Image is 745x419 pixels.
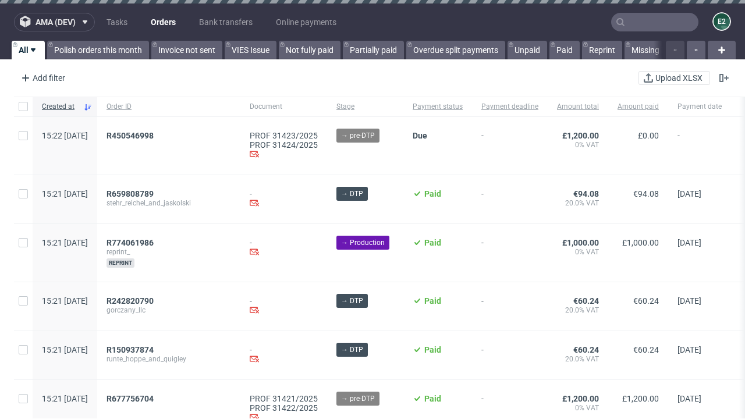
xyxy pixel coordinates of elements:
span: £1,200.00 [562,394,599,403]
a: R677756704 [107,394,156,403]
span: Paid [424,394,441,403]
span: → pre-DTP [341,130,375,141]
a: Overdue split payments [406,41,505,59]
span: R450546998 [107,131,154,140]
span: - [677,131,722,161]
span: reprint_ [107,247,231,257]
span: - [481,345,538,365]
span: → DTP [341,189,363,199]
span: 15:21 [DATE] [42,189,88,198]
a: R659808789 [107,189,156,198]
span: Order ID [107,102,231,112]
span: 15:21 [DATE] [42,296,88,306]
a: R150937874 [107,345,156,354]
a: Not fully paid [279,41,340,59]
span: £1,200.00 [622,394,659,403]
div: - [250,238,318,258]
a: R242820790 [107,296,156,306]
span: → Production [341,237,385,248]
span: - [481,131,538,161]
a: Paid [549,41,580,59]
span: €60.24 [633,345,659,354]
span: Paid [424,238,441,247]
span: €60.24 [573,296,599,306]
span: reprint [107,258,134,268]
a: Online payments [269,13,343,31]
span: Due [413,131,427,140]
span: Payment date [677,102,722,112]
span: - [481,189,538,210]
span: Amount total [557,102,599,112]
div: - [250,345,318,365]
a: Tasks [100,13,134,31]
span: Payment status [413,102,463,112]
div: - [250,189,318,210]
span: Paid [424,345,441,354]
span: [DATE] [677,189,701,198]
span: Stage [336,102,394,112]
a: PROF 31424/2025 [250,140,318,150]
a: PROF 31421/2025 [250,394,318,403]
button: Upload XLSX [638,71,710,85]
span: [DATE] [677,345,701,354]
span: 0% VAT [557,140,599,150]
span: gorczany_llc [107,306,231,315]
a: PROF 31423/2025 [250,131,318,140]
span: 20.0% VAT [557,354,599,364]
span: R242820790 [107,296,154,306]
span: €94.08 [573,189,599,198]
span: → DTP [341,296,363,306]
span: stehr_reichel_and_jaskolski [107,198,231,208]
a: Orders [144,13,183,31]
span: R677756704 [107,394,154,403]
a: R450546998 [107,131,156,140]
a: Missing invoice [625,41,693,59]
a: Polish orders this month [47,41,149,59]
a: Bank transfers [192,13,260,31]
a: Invoice not sent [151,41,222,59]
span: - [481,296,538,317]
span: [DATE] [677,394,701,403]
span: 20.0% VAT [557,198,599,208]
span: Payment deadline [481,102,538,112]
span: ama (dev) [36,18,76,26]
span: → DTP [341,345,363,355]
span: 15:22 [DATE] [42,131,88,140]
span: Upload XLSX [653,74,705,82]
span: R659808789 [107,189,154,198]
span: €94.08 [633,189,659,198]
span: [DATE] [677,238,701,247]
div: Add filter [16,69,68,87]
span: 15:21 [DATE] [42,345,88,354]
span: 15:21 [DATE] [42,238,88,247]
a: VIES Issue [225,41,276,59]
a: PROF 31422/2025 [250,403,318,413]
a: Partially paid [343,41,404,59]
span: 0% VAT [557,247,599,257]
span: £1,000.00 [622,238,659,247]
a: R774061986 [107,238,156,247]
span: R774061986 [107,238,154,247]
span: Paid [424,296,441,306]
span: €60.24 [633,296,659,306]
span: Created at [42,102,79,112]
a: Unpaid [508,41,547,59]
span: £0.00 [638,131,659,140]
span: 0% VAT [557,403,599,413]
div: - [250,296,318,317]
span: Amount paid [618,102,659,112]
figcaption: e2 [714,13,730,30]
a: All [12,41,45,59]
a: Reprint [582,41,622,59]
span: runte_hoppe_and_quigley [107,354,231,364]
span: [DATE] [677,296,701,306]
span: Document [250,102,318,112]
span: £1,000.00 [562,238,599,247]
button: ama (dev) [14,13,95,31]
span: 15:21 [DATE] [42,394,88,403]
span: R150937874 [107,345,154,354]
span: 20.0% VAT [557,306,599,315]
span: €60.24 [573,345,599,354]
span: → pre-DTP [341,393,375,404]
span: Paid [424,189,441,198]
